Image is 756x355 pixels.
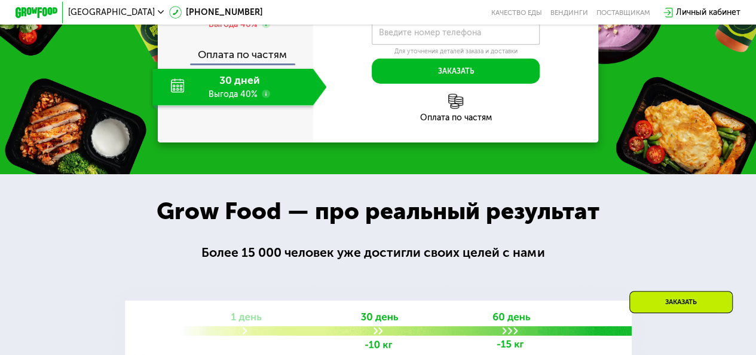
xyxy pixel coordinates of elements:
img: l6xcnZfty9opOoJh.png [448,94,463,109]
div: Более 15 000 человек уже достигли своих целей с нами [201,243,554,263]
div: Оплата по частям [313,114,599,122]
div: Grow Food — про реальный результат [140,193,616,229]
div: поставщикам [596,8,650,17]
span: [GEOGRAPHIC_DATA] [68,8,155,17]
a: Вендинги [550,8,588,17]
label: Введите номер телефона [378,30,480,36]
div: Личный кабинет [676,6,740,19]
a: Качество еды [491,8,542,17]
div: Заказать [629,291,733,313]
button: Заказать [372,59,540,84]
div: Оплата по частям [158,40,313,63]
div: Для уточнения деталей заказа и доставки [372,47,540,56]
a: [PHONE_NUMBER] [169,6,263,19]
